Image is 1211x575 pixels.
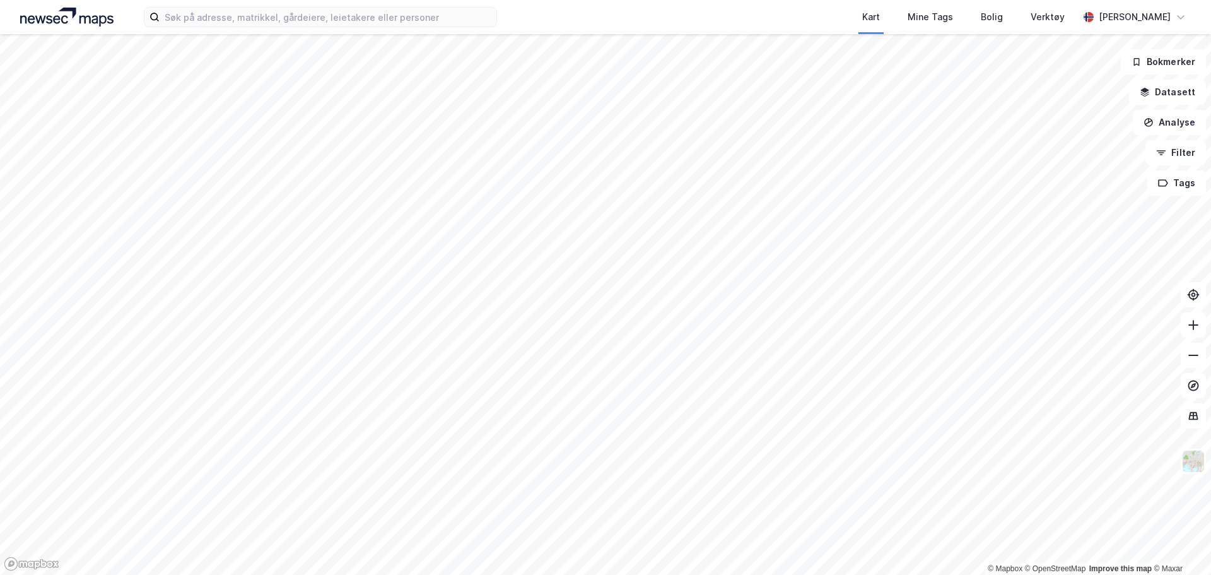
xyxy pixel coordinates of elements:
[20,8,114,27] img: logo.a4113a55bc3d86da70a041830d287a7e.svg
[1129,80,1206,105] button: Datasett
[1025,564,1086,573] a: OpenStreetMap
[1181,449,1205,473] img: Z
[160,8,496,27] input: Søk på adresse, matrikkel, gårdeiere, leietakere eller personer
[908,9,953,25] div: Mine Tags
[981,9,1003,25] div: Bolig
[4,557,59,571] a: Mapbox homepage
[1089,564,1152,573] a: Improve this map
[862,9,880,25] div: Kart
[988,564,1022,573] a: Mapbox
[1147,170,1206,196] button: Tags
[1121,49,1206,74] button: Bokmerker
[1099,9,1171,25] div: [PERSON_NAME]
[1031,9,1065,25] div: Verktøy
[1133,110,1206,135] button: Analyse
[1145,140,1206,165] button: Filter
[1148,514,1211,575] iframe: Chat Widget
